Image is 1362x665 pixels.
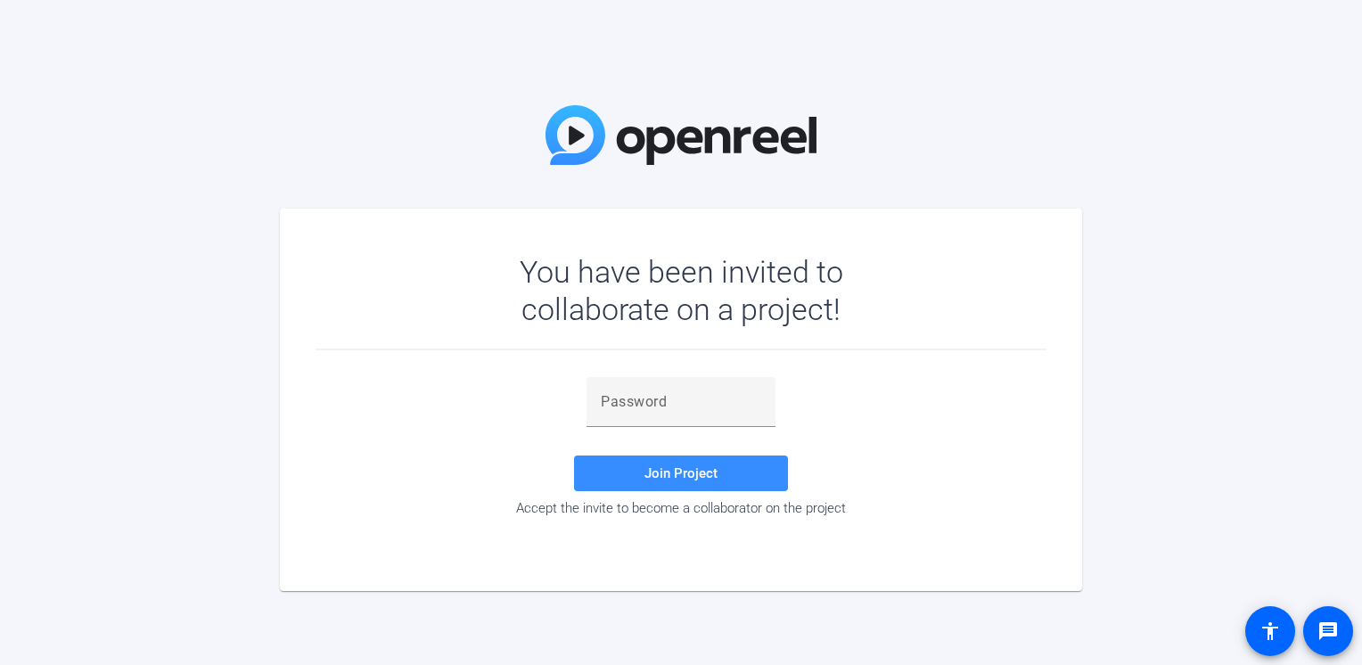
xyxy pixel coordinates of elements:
[468,253,895,328] div: You have been invited to collaborate on a project!
[1259,620,1281,642] mat-icon: accessibility
[316,500,1046,516] div: Accept the invite to become a collaborator on the project
[601,391,761,413] input: Password
[1317,620,1339,642] mat-icon: message
[546,105,816,165] img: OpenReel Logo
[644,465,718,481] span: Join Project
[574,456,788,491] button: Join Project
